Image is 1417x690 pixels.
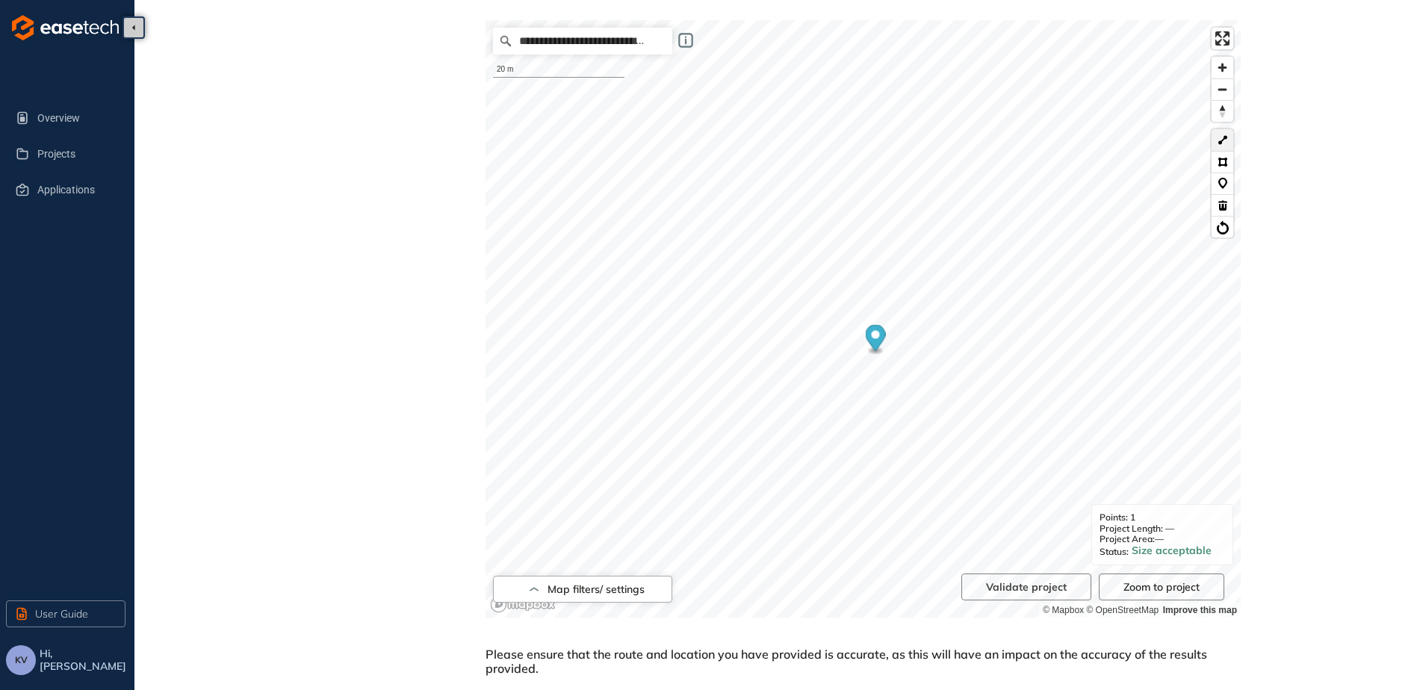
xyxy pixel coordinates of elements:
span: Hi, [PERSON_NAME] [40,647,128,673]
img: logo [12,15,119,40]
button: User Guide [6,600,125,627]
span: Validate project [986,579,1067,595]
span: Status: [1100,547,1132,557]
button: Zoom in [1212,57,1233,78]
canvas: Map [486,20,1241,618]
span: Reset bearing to north [1212,101,1233,122]
span: — [1155,533,1164,544]
div: 20 m [493,62,624,78]
a: Improve this map [1163,605,1237,615]
span: Zoom out [1212,79,1233,100]
div: Map marker [866,325,886,355]
span: Projects [37,139,114,169]
span: Project Length: — [1100,523,1225,534]
span: Points: 1 [1100,512,1225,523]
button: Delete [1212,194,1233,216]
a: Mapbox logo [490,596,556,613]
span: Project Area: [1100,533,1155,544]
a: OpenStreetMap [1086,605,1159,615]
input: Search place... [493,28,672,55]
span: KV [15,655,28,665]
span: Size acceptable [1132,544,1212,557]
span: Overview [37,103,114,133]
button: Enter fullscreen [1212,28,1233,49]
span: Applications [37,175,114,205]
button: Zoom to project [1099,574,1224,600]
a: Mapbox [1043,605,1084,615]
span: User Guide [35,606,88,622]
span: Map filters/ settings [548,583,645,596]
button: Polygon tool (p) [1212,151,1233,172]
button: Zoom out [1212,78,1233,100]
button: Reset bearing to north [1212,100,1233,122]
span: Zoom to project [1123,581,1200,594]
button: Marker tool (m) [1212,172,1233,194]
button: KV [6,645,36,675]
button: Validate project [961,574,1091,600]
button: LineString tool (l) [1212,129,1233,151]
button: Map filters/ settings [493,576,672,603]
